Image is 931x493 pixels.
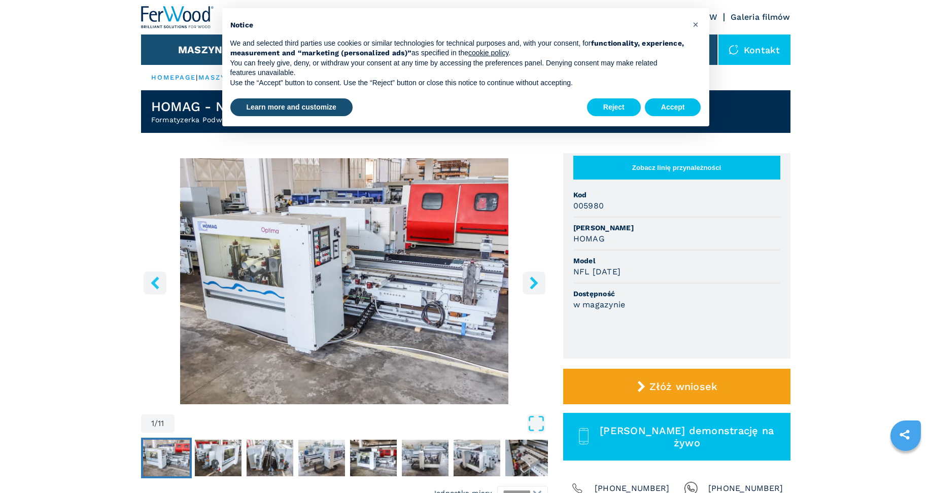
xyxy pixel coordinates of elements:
span: Złóż wniosek [649,380,717,393]
button: Go to Slide 5 [348,438,399,478]
h3: NFL [DATE] [573,266,621,277]
img: 5cc6f3f673c882c1bd741eed73faf021 [195,440,242,476]
button: Zobacz linię przynależności [573,156,780,180]
span: [PERSON_NAME] demonstrację na żywo [595,425,778,449]
h2: Formatyzerka Podwójna [151,115,289,125]
span: × [693,18,699,30]
button: Accept [645,98,701,117]
span: / [154,419,158,428]
p: We and selected third parties use cookies or similar technologies for technical purposes and, wit... [230,39,685,58]
h1: HOMAG - NFL [DATE] [151,98,289,115]
button: Maszyny [178,44,229,56]
span: 1 [151,419,154,428]
button: Learn more and customize [230,98,353,117]
button: Go to Slide 1 [141,438,192,478]
strong: functionality, experience, measurement and “marketing (personalized ads)” [230,39,684,57]
button: right-button [523,271,545,294]
button: Go to Slide 3 [245,438,295,478]
img: fffd3e217ac9e46e3fd961987e9b4fb5 [247,440,293,476]
button: Złóż wniosek [563,369,790,404]
button: Go to Slide 7 [452,438,502,478]
img: Kontakt [729,45,739,55]
span: Dostępność [573,289,780,299]
img: 010982839217e5c34bca96a9e8df7190 [143,440,190,476]
button: Go to Slide 2 [193,438,244,478]
button: Go to Slide 4 [296,438,347,478]
span: | [196,74,198,81]
a: cookie policy [468,49,508,57]
div: Kontakt [718,34,790,65]
img: Formatyzerka Podwójna HOMAG NFL 25/4/10 [141,158,548,404]
h3: w magazynie [573,299,626,310]
nav: Thumbnail Navigation [141,438,548,478]
a: Galeria filmów [731,12,790,22]
img: ca6f62c55ae12ac1a760b7e13622e6a8 [298,440,345,476]
p: You can freely give, deny, or withdraw your consent at any time by accessing the preferences pane... [230,58,685,78]
div: Go to Slide 1 [141,158,548,404]
img: 4aa588f7decbe5c92a9e375a68624d19 [454,440,500,476]
button: Reject [587,98,641,117]
p: Use the “Accept” button to consent. Use the “Reject” button or close this notice to continue with... [230,78,685,88]
button: Open Fullscreen [177,414,545,433]
a: maszyny [198,74,237,81]
h3: HOMAG [573,233,605,244]
span: Kod [573,190,780,200]
img: b47813f1934de9173b7d0528ce80487b [505,440,552,476]
img: 6614312a76194c348a4d4178eb006ab2 [350,440,397,476]
span: [PERSON_NAME] [573,223,780,233]
a: sharethis [892,422,917,447]
span: Model [573,256,780,266]
button: Go to Slide 6 [400,438,451,478]
a: HOMEPAGE [151,74,196,81]
img: 3b0952f3aefcc474ccb613a2ced18c17 [402,440,449,476]
button: Close this notice [688,16,704,32]
button: Go to Slide 8 [503,438,554,478]
h3: 005980 [573,200,604,212]
h2: Notice [230,20,685,30]
button: [PERSON_NAME] demonstrację na żywo [563,413,790,461]
span: 11 [158,419,164,428]
img: Ferwood [141,6,214,28]
button: left-button [144,271,166,294]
